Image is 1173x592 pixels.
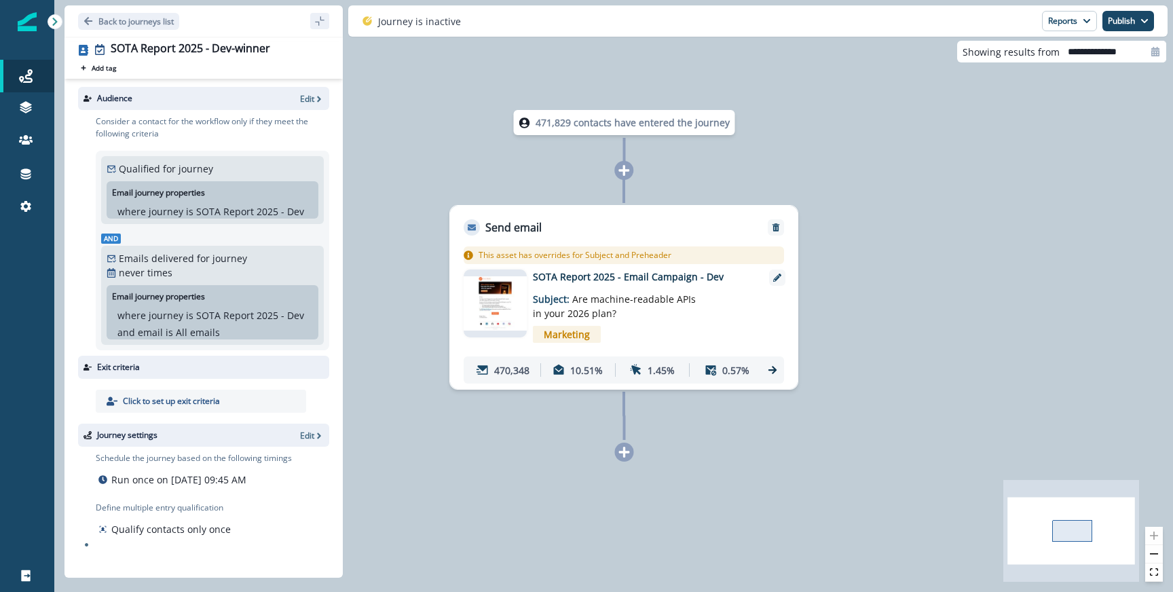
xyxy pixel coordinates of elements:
[111,42,270,57] div: SOTA Report 2025 - Dev-winner
[123,395,220,407] p: Click to set up exit criteria
[1042,11,1097,31] button: Reports
[479,249,671,261] p: This asset has overrides for Subject and Preheader
[536,115,730,130] p: 471,829 contacts have entered the journey
[98,16,174,27] p: Back to journeys list
[92,64,116,72] p: Add tag
[111,522,231,536] p: Qualify contacts only once
[186,204,193,219] p: is
[147,265,172,280] p: times
[494,363,529,377] p: 470,348
[464,276,527,330] img: email asset unavailable
[533,284,703,320] p: Subject:
[310,13,329,29] button: sidebar collapse toggle
[300,93,314,105] p: Edit
[97,361,140,373] p: Exit criteria
[494,110,755,135] div: 471,829 contacts have entered the journey
[117,204,183,219] p: where journey
[196,308,304,322] p: SOTA Report 2025 - Dev
[765,223,787,232] button: Remove
[119,162,213,176] p: Qualified for journey
[963,45,1060,59] p: Showing results from
[186,308,193,322] p: is
[112,187,205,199] p: Email journey properties
[166,325,173,339] p: is
[722,363,749,377] p: 0.57%
[117,325,163,339] p: and email
[119,251,247,265] p: Emails delivered for journey
[533,270,750,284] p: SOTA Report 2025 - Email Campaign - Dev
[18,12,37,31] img: Inflection
[300,93,324,105] button: Edit
[485,219,542,236] p: Send email
[96,115,329,140] p: Consider a contact for the workflow only if they meet the following criteria
[533,326,601,343] span: Marketing
[101,234,121,244] span: And
[1145,563,1163,582] button: fit view
[1102,11,1154,31] button: Publish
[648,363,675,377] p: 1.45%
[449,205,798,390] div: Send emailRemoveThis asset has overrides for Subject and Preheaderemail asset unavailableSOTA Rep...
[117,308,183,322] p: where journey
[96,502,234,514] p: Define multiple entry qualification
[176,325,220,339] p: All emails
[378,14,461,29] p: Journey is inactive
[119,265,145,280] p: never
[570,363,603,377] p: 10.51%
[533,293,696,320] span: Are machine-readable APIs in your 2026 plan?
[96,452,292,464] p: Schedule the journey based on the following timings
[78,62,119,73] button: Add tag
[300,430,324,441] button: Edit
[300,430,314,441] p: Edit
[111,473,246,487] p: Run once on [DATE] 09:45 AM
[78,13,179,30] button: Go back
[112,291,205,303] p: Email journey properties
[97,92,132,105] p: Audience
[196,204,304,219] p: SOTA Report 2025 - Dev
[97,429,157,441] p: Journey settings
[1145,545,1163,563] button: zoom out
